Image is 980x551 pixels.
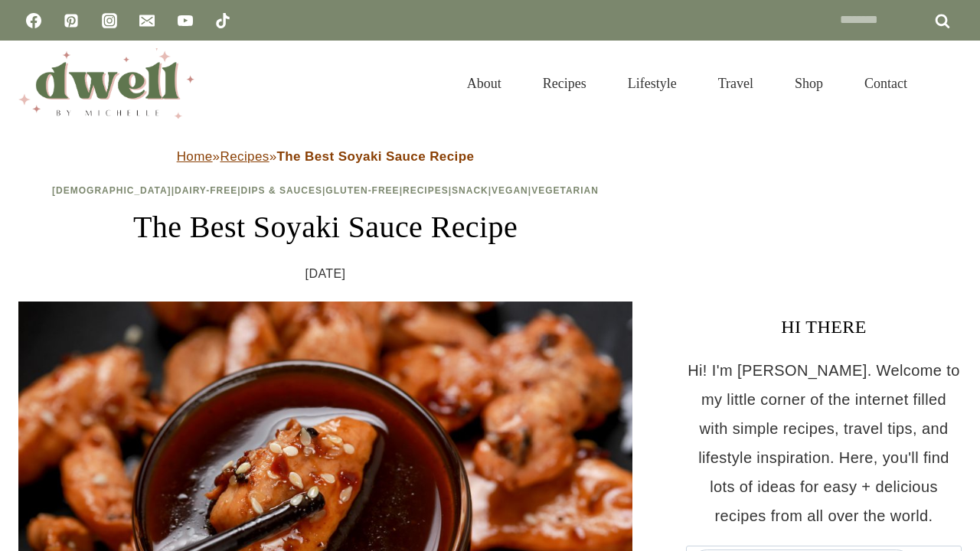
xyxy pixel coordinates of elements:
a: Gluten-Free [325,185,399,196]
h3: HI THERE [686,313,962,341]
a: Pinterest [56,5,87,36]
a: Travel [697,57,774,110]
a: Recipes [220,149,269,164]
a: TikTok [207,5,238,36]
span: | | | | | | | [52,185,599,196]
p: Hi! I'm [PERSON_NAME]. Welcome to my little corner of the internet filled with simple recipes, tr... [686,356,962,530]
h1: The Best Soyaki Sauce Recipe [18,204,632,250]
a: Snack [452,185,488,196]
a: Recipes [522,57,607,110]
time: [DATE] [305,262,346,285]
a: Shop [774,57,844,110]
a: Dips & Sauces [241,185,322,196]
a: Email [132,5,162,36]
span: » » [177,149,475,164]
a: Home [177,149,213,164]
a: Facebook [18,5,49,36]
a: Recipes [403,185,449,196]
a: Dairy-Free [175,185,237,196]
a: [DEMOGRAPHIC_DATA] [52,185,171,196]
a: Lifestyle [607,57,697,110]
button: View Search Form [936,70,962,96]
a: Vegan [492,185,528,196]
a: YouTube [170,5,201,36]
a: About [446,57,522,110]
a: Instagram [94,5,125,36]
a: Contact [844,57,928,110]
a: Vegetarian [531,185,599,196]
img: DWELL by michelle [18,48,194,119]
nav: Primary Navigation [446,57,928,110]
strong: The Best Soyaki Sauce Recipe [277,149,475,164]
